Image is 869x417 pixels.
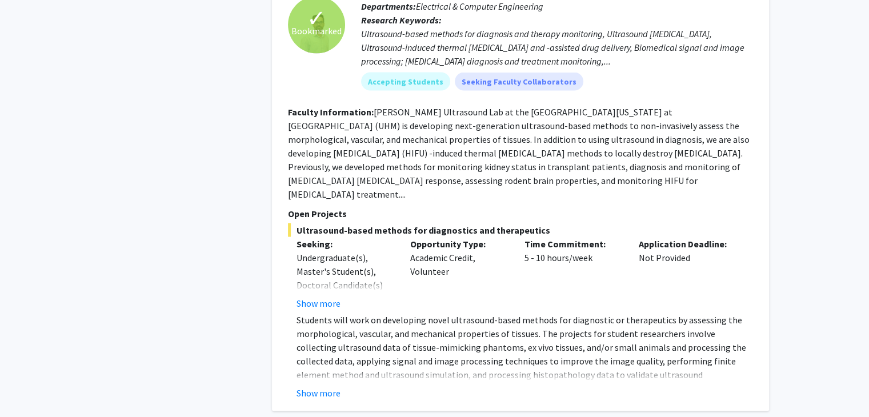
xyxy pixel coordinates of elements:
div: Ultrasound-based methods for diagnosis and therapy monitoring, Ultrasound [MEDICAL_DATA], Ultraso... [361,26,753,67]
p: Open Projects [288,206,753,220]
b: Faculty Information: [288,106,374,117]
p: Seeking: [297,236,394,250]
span: Bookmarked [291,23,342,37]
p: Opportunity Type: [410,236,507,250]
p: Time Commitment: [524,236,622,250]
b: Research Keywords: [361,14,442,25]
button: Show more [297,386,341,399]
p: Application Deadline: [639,236,736,250]
p: Students will work on developing novel ultrasound-based methods for diagnostic or therapeutics by... [297,312,753,395]
div: Undergraduate(s), Master's Student(s), Doctoral Candidate(s) (PhD, MD, DMD, PharmD, etc.), Medica... [297,250,394,346]
iframe: Chat [9,366,49,408]
mat-chip: Seeking Faculty Collaborators [455,72,583,90]
div: Not Provided [630,236,744,310]
span: Ultrasound-based methods for diagnostics and therapeutics [288,223,753,236]
div: 5 - 10 hours/week [516,236,630,310]
mat-chip: Accepting Students [361,72,450,90]
button: Show more [297,296,341,310]
fg-read-more: [PERSON_NAME] Ultrasound Lab at the [GEOGRAPHIC_DATA][US_STATE] at [GEOGRAPHIC_DATA] (UHM) is dev... [288,106,750,199]
span: ✓ [307,12,326,23]
div: Academic Credit, Volunteer [402,236,516,310]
